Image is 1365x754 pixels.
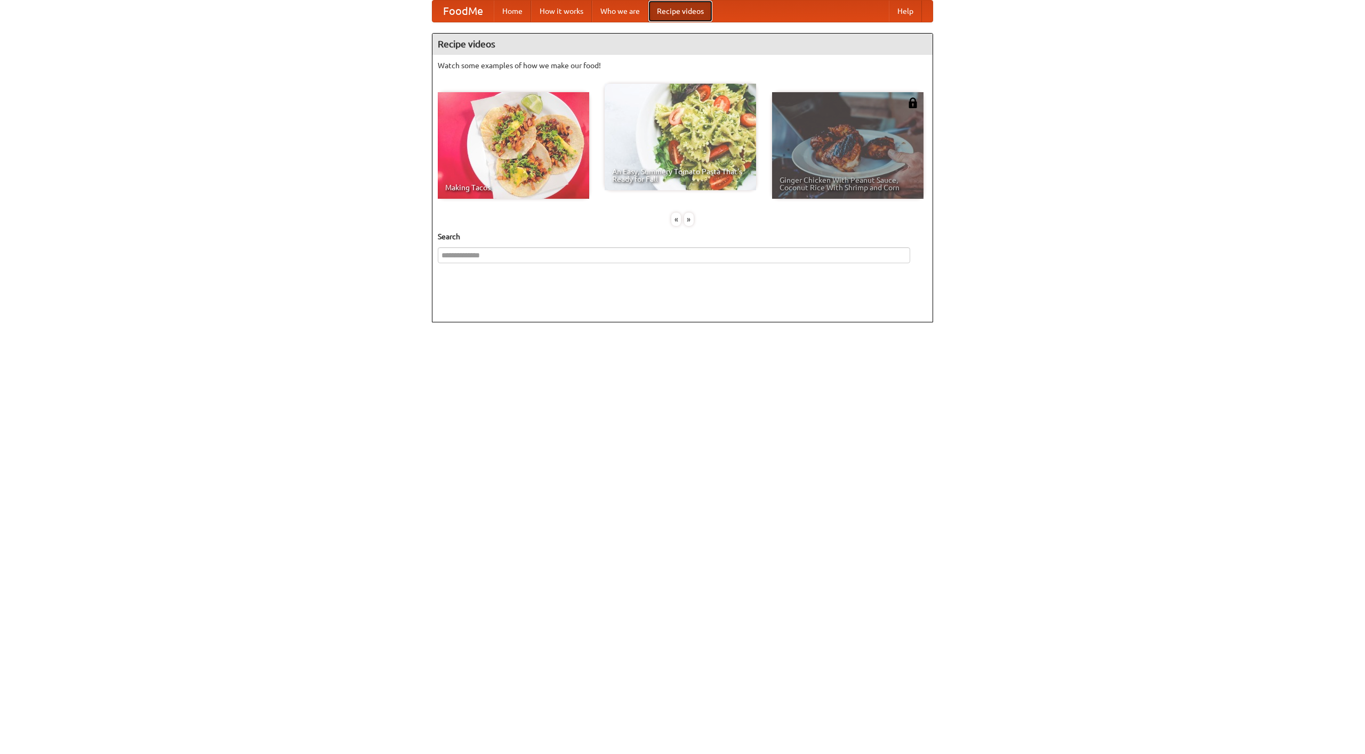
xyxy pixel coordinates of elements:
a: Who we are [592,1,648,22]
div: » [684,213,694,226]
h5: Search [438,231,927,242]
span: Making Tacos [445,184,582,191]
a: FoodMe [432,1,494,22]
a: Recipe videos [648,1,712,22]
img: 483408.png [908,98,918,108]
p: Watch some examples of how we make our food! [438,60,927,71]
h4: Recipe videos [432,34,933,55]
a: Help [889,1,922,22]
a: An Easy, Summery Tomato Pasta That's Ready for Fall [605,84,756,190]
a: Home [494,1,531,22]
div: « [671,213,681,226]
span: An Easy, Summery Tomato Pasta That's Ready for Fall [612,168,749,183]
a: Making Tacos [438,92,589,199]
a: How it works [531,1,592,22]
